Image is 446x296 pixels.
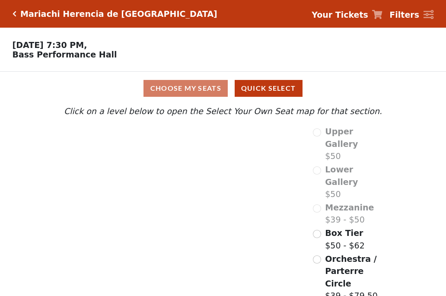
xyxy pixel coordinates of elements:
[325,165,358,187] span: Lower Gallery
[325,127,358,149] span: Upper Gallery
[389,9,433,21] a: Filters
[159,212,258,272] path: Orchestra / Parterre Circle - Seats Available: 647
[312,10,368,19] strong: Your Tickets
[325,163,384,201] label: $50
[325,203,374,212] span: Mezzanine
[112,149,216,182] path: Lower Gallery - Seats Available: 0
[235,80,303,97] button: Quick Select
[325,228,363,238] span: Box Tier
[325,254,376,288] span: Orchestra / Parterre Circle
[312,9,382,21] a: Your Tickets
[325,201,374,226] label: $39 - $50
[62,105,384,118] p: Click on a level below to open the Select Your Own Seat map for that section.
[325,227,364,251] label: $50 - $62
[20,9,217,19] h5: Mariachi Herencia de [GEOGRAPHIC_DATA]
[104,130,203,153] path: Upper Gallery - Seats Available: 0
[13,11,16,17] a: Click here to go back to filters
[325,125,384,162] label: $50
[389,10,419,19] strong: Filters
